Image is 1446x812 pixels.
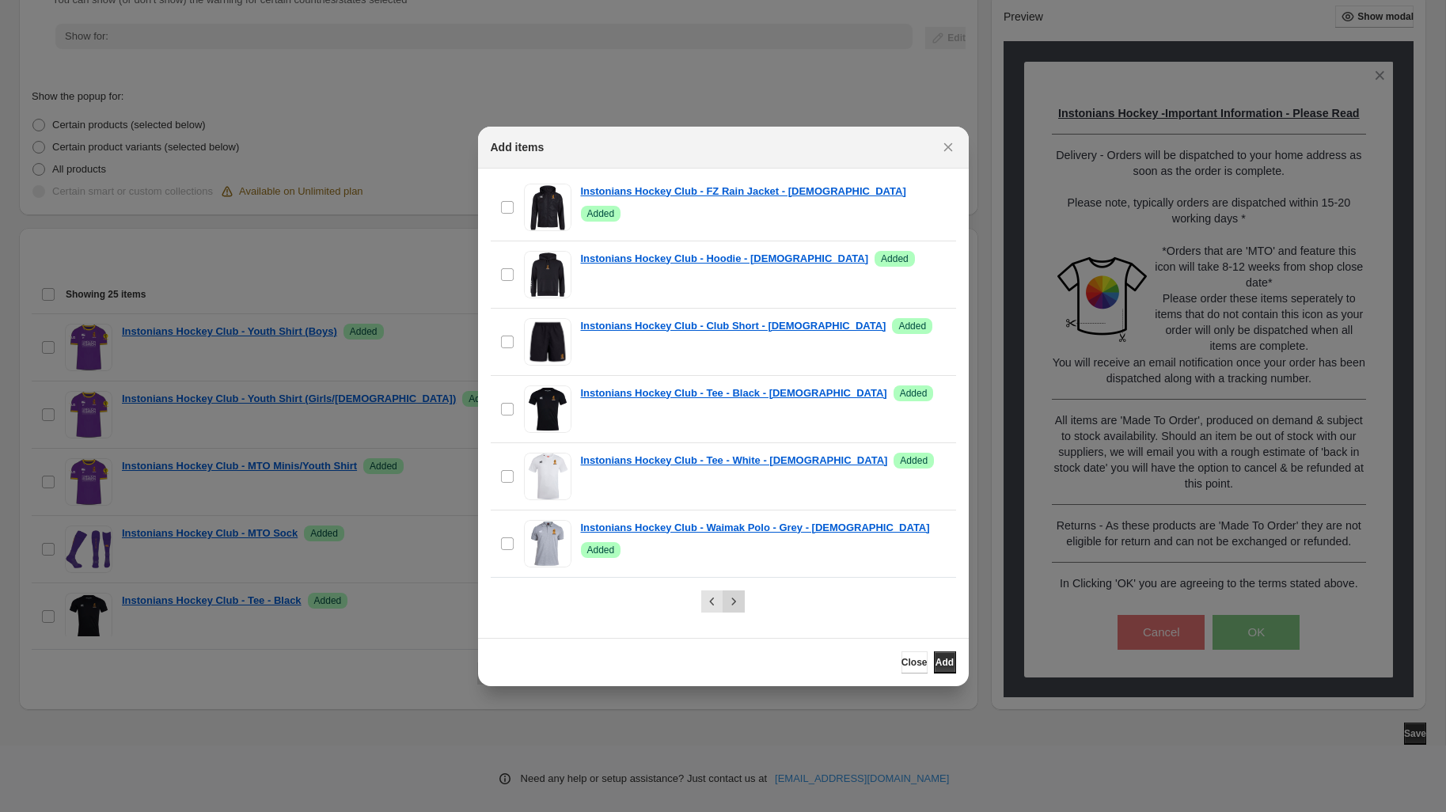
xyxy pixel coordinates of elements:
[587,207,615,220] span: Added
[587,544,615,556] span: Added
[900,454,928,467] span: Added
[581,184,906,199] a: Instonians Hockey Club - FZ Rain Jacket - [DEMOGRAPHIC_DATA]
[934,651,956,674] button: Add
[723,590,745,613] button: Next
[581,385,887,401] a: Instonians Hockey Club - Tee - Black - [DEMOGRAPHIC_DATA]
[581,251,869,267] a: Instonians Hockey Club - Hoodie - [DEMOGRAPHIC_DATA]
[491,139,545,155] h2: Add items
[898,320,926,332] span: Added
[581,453,888,469] a: Instonians Hockey Club - Tee - White - [DEMOGRAPHIC_DATA]
[881,252,909,265] span: Added
[901,651,928,674] button: Close
[524,453,571,500] img: Instonians Hockey Club - Tee - White - Ladies
[901,656,928,669] span: Close
[581,318,886,334] a: Instonians Hockey Club - Club Short - [DEMOGRAPHIC_DATA]
[524,520,571,567] img: Instonians Hockey Club - Waimak Polo - Grey - Ladies
[524,385,571,433] img: Instonians Hockey Club - Tee - Black - Ladies
[524,318,571,366] img: Instonians Hockey Club - Club Short - Ladies
[937,136,959,158] button: Close
[524,251,571,298] img: Instonians Hockey Club - Hoodie - Ladies
[936,656,954,669] span: Add
[701,590,723,613] button: Previous
[701,590,745,613] nav: Pagination
[524,184,571,231] img: Instonians Hockey Club - FZ Rain Jacket - Ladies
[581,520,930,536] a: Instonians Hockey Club - Waimak Polo - Grey - [DEMOGRAPHIC_DATA]
[900,387,928,400] span: Added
